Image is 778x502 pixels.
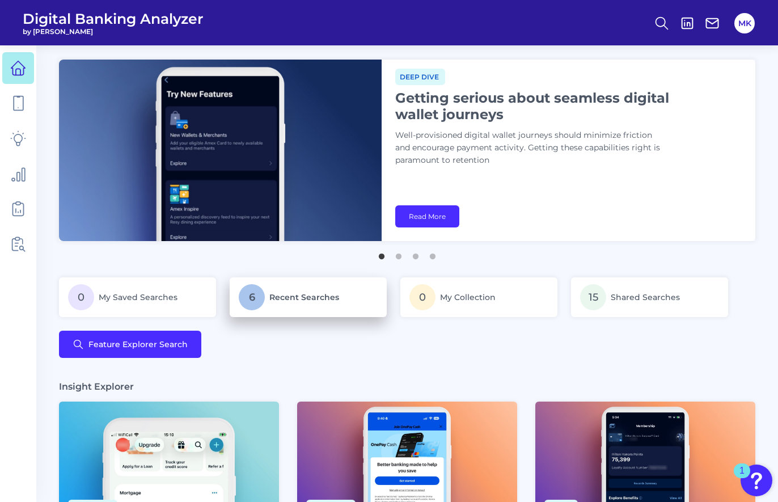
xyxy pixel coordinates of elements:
[409,284,435,310] span: 0
[376,248,387,259] button: 1
[440,292,496,302] span: My Collection
[23,27,204,36] span: by [PERSON_NAME]
[741,465,772,496] button: Open Resource Center, 1 new notification
[230,277,387,317] a: 6Recent Searches
[59,277,216,317] a: 0My Saved Searches
[395,129,679,167] p: Well-provisioned digital wallet journeys should minimize friction and encourage payment activity....
[59,381,134,393] h3: Insight Explorer
[739,471,745,486] div: 1
[239,284,265,310] span: 6
[571,277,728,317] a: 15Shared Searches
[99,292,177,302] span: My Saved Searches
[427,248,438,259] button: 4
[395,69,445,85] span: Deep dive
[88,340,188,349] span: Feature Explorer Search
[580,284,606,310] span: 15
[395,205,459,227] a: Read More
[395,71,445,82] a: Deep dive
[59,60,382,241] img: bannerImg
[68,284,94,310] span: 0
[410,248,421,259] button: 3
[23,10,204,27] span: Digital Banking Analyzer
[59,331,201,358] button: Feature Explorer Search
[393,248,404,259] button: 2
[611,292,680,302] span: Shared Searches
[269,292,339,302] span: Recent Searches
[734,13,755,33] button: MK
[400,277,557,317] a: 0My Collection
[395,90,679,123] h1: Getting serious about seamless digital wallet journeys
